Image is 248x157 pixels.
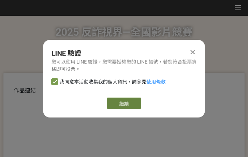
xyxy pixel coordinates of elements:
a: 繼續 [107,98,141,109]
a: 使用條款 [146,79,166,85]
h1: 2025 反詐視界—全國影片競賽 [55,16,193,49]
span: 作品連結 [14,87,36,94]
div: LINE 驗證 [51,48,197,58]
div: 您可以使用 LINE 驗證，您需要授權您的 LINE 帳號，若您符合投票資格即可投票。 [51,58,197,73]
span: 我同意本活動收集我的個人資訊，請參見 [60,78,166,86]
